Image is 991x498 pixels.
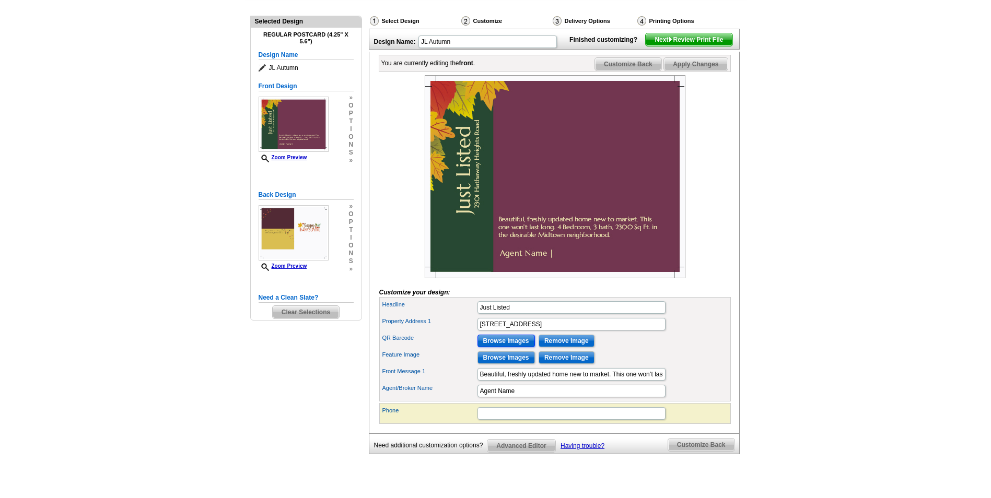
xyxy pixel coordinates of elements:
i: Customize your design: [379,289,450,296]
span: Apply Changes [664,58,727,70]
span: » [348,94,353,102]
a: Zoom Preview [259,155,307,160]
img: Select Design [370,16,379,26]
img: Z18906865_00001_2.jpg [259,205,329,260]
input: Remove Image [539,351,594,364]
span: n [348,141,353,149]
label: Feature Image [382,350,476,359]
label: QR Barcode [382,334,476,342]
a: Having trouble? [561,442,604,449]
h5: Design Name [259,50,354,60]
strong: Design Name: [374,38,416,45]
span: p [348,218,353,226]
div: Select Design [369,16,460,29]
label: Property Address 1 [382,317,476,326]
span: Customize Back [668,438,734,451]
span: o [348,210,353,218]
div: Need additional customization options? [374,439,487,452]
span: t [348,117,353,125]
span: n [348,250,353,257]
div: You are currently editing the . [381,58,475,68]
label: Front Message 1 [382,367,476,376]
span: t [348,226,353,234]
span: Customize Back [595,58,661,70]
h5: Front Design [259,81,354,91]
div: Printing Options [636,16,729,26]
span: o [348,242,353,250]
iframe: LiveChat chat widget [782,255,991,498]
img: button-next-arrow-white.png [668,37,673,42]
span: » [348,203,353,210]
div: Customize [460,16,552,29]
b: front [459,60,473,67]
h4: Regular Postcard (4.25" x 5.6") [259,31,354,45]
span: s [348,149,353,157]
img: Printing Options & Summary [637,16,646,26]
img: Customize [461,16,470,26]
span: s [348,257,353,265]
span: i [348,125,353,133]
h5: Back Design [259,190,354,200]
h5: Need a Clean Slate? [259,293,354,303]
div: Selected Design [251,16,362,26]
input: Browse Images [477,335,535,347]
label: Phone [382,406,476,415]
span: o [348,102,353,110]
strong: Finished customizing? [569,36,644,43]
label: Agent/Broker Name [382,384,476,393]
input: Browse Images [477,351,535,364]
img: Z18906865_00001_1.jpg [425,75,685,278]
span: Next Review Print File [646,33,732,46]
span: Advanced Editor [487,440,555,452]
a: Zoom Preview [259,263,307,269]
span: Clear Selections [273,306,339,318]
span: p [348,110,353,117]
label: Headline [382,300,476,309]
span: » [348,157,353,164]
span: o [348,133,353,141]
span: » [348,265,353,273]
div: Delivery Options [552,16,636,26]
span: JL Autumn [259,63,354,73]
a: Advanced Editor [487,439,555,453]
span: i [348,234,353,242]
img: Delivery Options [553,16,562,26]
input: Remove Image [539,335,594,347]
img: Z18906865_00001_1.jpg [259,97,329,152]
